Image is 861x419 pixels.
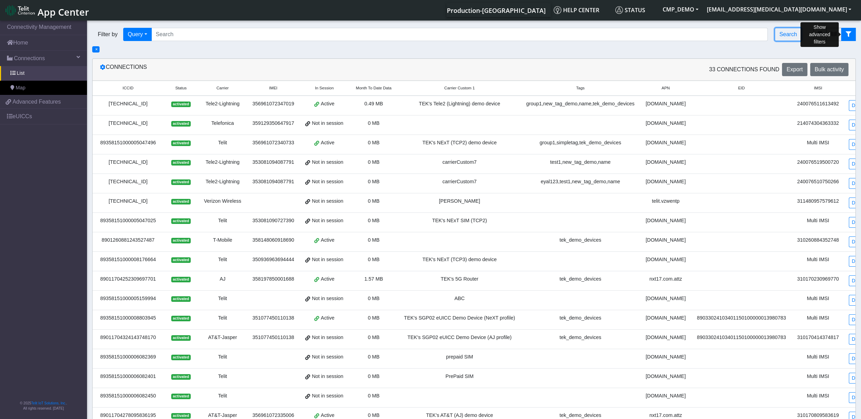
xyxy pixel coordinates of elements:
[203,373,243,380] div: Telit
[576,85,584,91] span: Tags
[321,314,334,322] span: Active
[644,275,687,283] div: nxt17.com.attz
[269,85,277,91] span: IMEI
[356,85,392,91] span: Month To Date Data
[203,217,243,225] div: Telit
[403,100,516,108] div: TEK's Tele2 (Lightning) demo device
[525,139,636,147] div: group1,simpletag,tek_demo_devices
[312,159,343,166] span: Not in session
[312,334,343,341] span: Not in session
[251,120,295,127] div: 359129350647917
[709,65,779,74] span: 33 Connections found
[203,314,243,322] div: Telit
[95,47,98,51] button: Close
[403,198,516,205] div: [PERSON_NAME]
[644,334,687,341] div: [DOMAIN_NAME]
[203,178,243,186] div: Tele2-Lightning
[738,85,745,91] span: EID
[797,335,839,340] span: 310170414374817
[97,373,159,380] div: 89358151000006082401
[17,70,24,77] span: List
[613,3,658,17] a: Status
[403,334,516,341] div: TEK's SGP02 eUICC Demo Device (AJ profile)
[525,100,636,108] div: group1,new_tag_demo,name,tek_demo_devices
[203,334,243,341] div: AT&T-Jasper
[644,392,687,400] div: [DOMAIN_NAME]
[123,85,133,91] span: ICCID
[807,140,829,145] span: Multi IMSI
[6,5,35,16] img: logo-telit-cinterion-gw-new.png
[312,392,343,400] span: Not in session
[312,178,343,186] span: Not in session
[644,236,687,244] div: [DOMAIN_NAME]
[403,314,516,322] div: TEK's SGP02 eUICC Demo Device (NeXT profile)
[368,159,380,165] span: 0 MB
[403,159,516,166] div: carrierCustom7
[525,236,636,244] div: tek_demo_devices
[814,85,822,91] span: IMSI
[554,6,561,14] img: knowledge.svg
[554,6,599,14] span: Help center
[16,84,25,92] span: Map
[797,179,839,184] span: 240076510750266
[444,85,475,91] span: Carrier Custom 1
[321,139,334,147] span: Active
[251,256,295,264] div: 350936963694444
[615,6,623,14] img: status.svg
[312,198,343,205] span: Not in session
[525,159,636,166] div: test1,new_tag_demo,name
[644,159,687,166] div: [DOMAIN_NAME]
[368,412,380,418] span: 0 MB
[203,392,243,400] div: Telit
[364,101,383,106] span: 0.49 MB
[171,160,190,166] span: activated
[171,316,190,321] span: activated
[644,139,687,147] div: [DOMAIN_NAME]
[203,120,243,127] div: Telefonica
[644,178,687,186] div: [DOMAIN_NAME]
[695,334,787,341] div: 89033024103401150100000013980783
[787,66,803,72] span: Export
[813,28,856,41] div: fitlers menu
[403,178,516,186] div: carrierCustom7
[171,355,190,360] span: activated
[807,296,829,301] span: Multi IMSI
[525,314,636,322] div: tek_demo_devices
[97,256,159,264] div: 89358151000008176664
[368,237,380,243] span: 0 MB
[312,217,343,225] span: Not in session
[368,179,380,184] span: 0 MB
[97,178,159,186] div: [TECHNICAL_ID]
[251,178,295,186] div: 353081094087791
[171,121,190,127] span: activated
[251,159,295,166] div: 353081094087791
[775,28,801,41] button: Search
[644,373,687,380] div: [DOMAIN_NAME]
[807,393,829,398] span: Multi IMSI
[403,256,516,264] div: TEK's NExT (TCP3) demo device
[31,401,66,405] a: Telit IoT Solutions, Inc.
[312,256,343,264] span: Not in session
[807,315,829,321] span: Multi IMSI
[403,217,516,225] div: TEK's NExT SIM (TCP2)
[810,63,848,76] button: Bulk activity
[97,334,159,341] div: 89011704324143748170
[97,353,159,361] div: 89358151000006082369
[368,198,380,204] span: 0 MB
[321,100,334,108] span: Active
[797,120,839,126] span: 214074304363332
[251,100,295,108] div: 356961072347019
[447,6,546,15] span: Production-[GEOGRAPHIC_DATA]
[203,198,243,205] div: Verizon Wireless
[782,63,807,76] button: Export
[171,102,190,107] span: activated
[797,159,839,165] span: 240076519500720
[171,394,190,399] span: activated
[368,354,380,360] span: 0 MB
[644,120,687,127] div: [DOMAIN_NAME]
[203,236,243,244] div: T-Mobile
[216,85,229,91] span: Carrier
[171,374,190,380] span: activated
[171,277,190,282] span: activated
[403,373,516,380] div: PrePaid SIM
